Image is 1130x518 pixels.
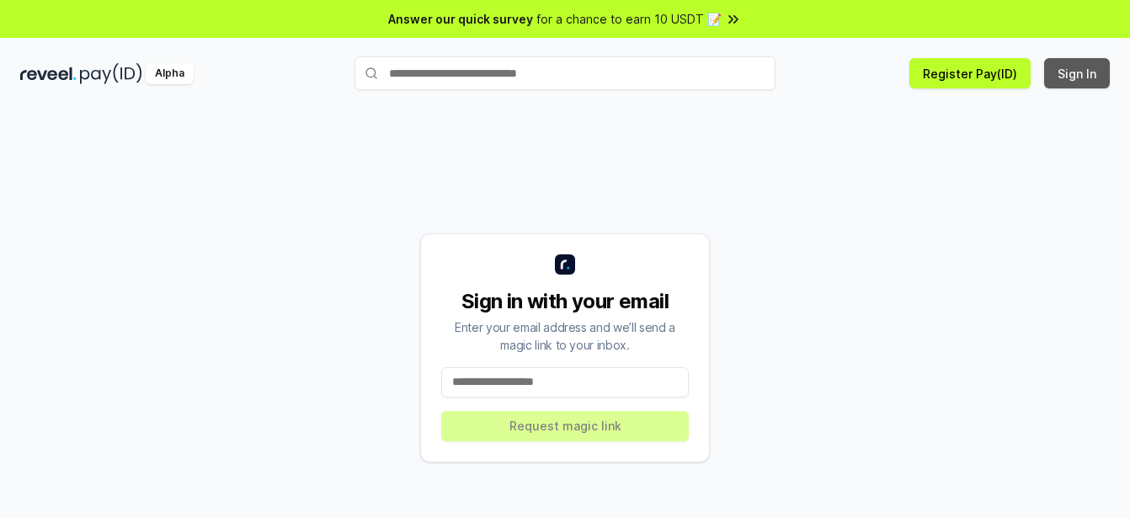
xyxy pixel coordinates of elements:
img: reveel_dark [20,63,77,84]
button: Register Pay(ID) [909,58,1031,88]
div: Enter your email address and we’ll send a magic link to your inbox. [441,318,689,354]
span: for a chance to earn 10 USDT 📝 [536,10,722,28]
div: Sign in with your email [441,288,689,315]
span: Answer our quick survey [388,10,533,28]
div: Alpha [146,63,194,84]
button: Sign In [1044,58,1110,88]
img: pay_id [80,63,142,84]
img: logo_small [555,254,575,275]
